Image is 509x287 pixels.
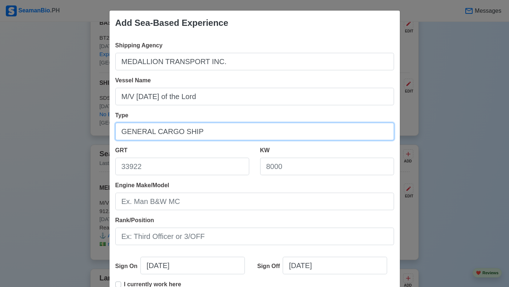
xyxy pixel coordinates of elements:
[115,112,128,118] span: Type
[115,42,163,48] span: Shipping Agency
[257,262,283,271] div: Sign Off
[115,16,228,30] div: Add Sea-Based Experience
[115,228,394,245] input: Ex: Third Officer or 3/OFF
[115,77,151,83] span: Vessel Name
[115,193,394,210] input: Ex. Man B&W MC
[115,123,394,140] input: Bulk, Container, etc.
[260,147,270,153] span: KW
[115,182,169,188] span: Engine Make/Model
[115,53,394,70] input: Ex: Global Gateway
[115,147,128,153] span: GRT
[260,158,394,175] input: 8000
[115,88,394,105] input: Ex: Dolce Vita
[115,217,154,223] span: Rank/Position
[115,158,249,175] input: 33922
[115,262,140,271] div: Sign On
